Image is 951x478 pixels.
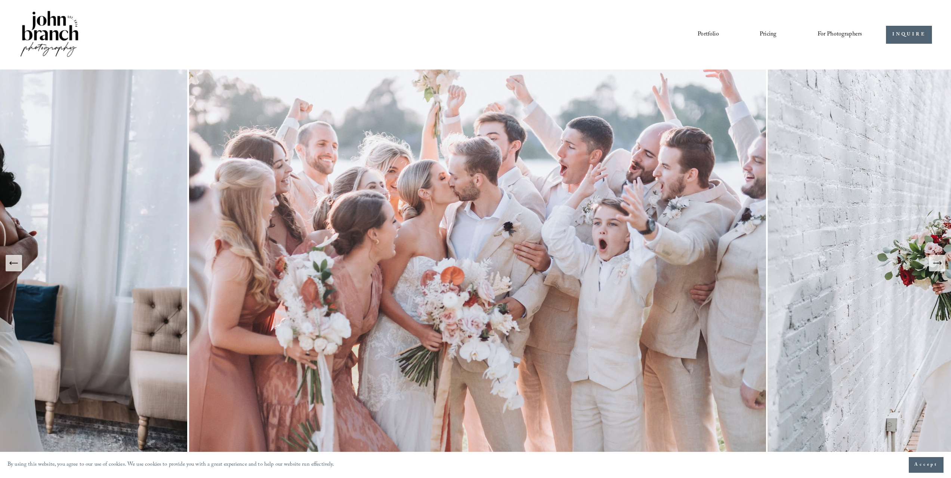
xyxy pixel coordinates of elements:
[19,9,80,60] img: John Branch IV Photography
[886,26,932,44] a: INQUIRE
[698,28,719,41] a: Portfolio
[818,28,862,41] a: folder dropdown
[760,28,776,41] a: Pricing
[818,29,862,40] span: For Photographers
[929,255,945,271] button: Next Slide
[914,461,938,469] span: Accept
[187,70,768,457] img: A wedding party celebrating outdoors, featuring a bride and groom kissing amidst cheering bridesm...
[909,457,944,473] button: Accept
[6,255,22,271] button: Previous Slide
[7,460,334,471] p: By using this website, you agree to our use of cookies. We use cookies to provide you with a grea...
